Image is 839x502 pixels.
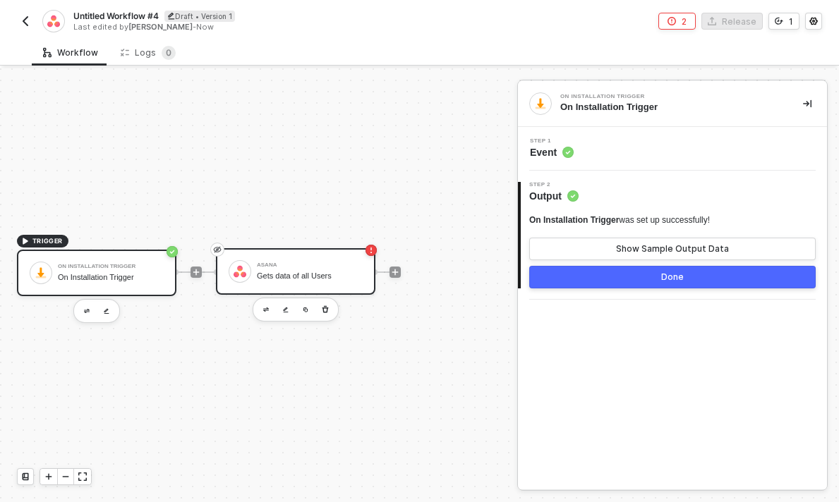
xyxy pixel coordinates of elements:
img: icon [35,267,47,279]
span: icon-play [192,268,200,276]
img: icon [234,265,246,278]
span: icon-minus [61,472,70,481]
div: 1 [789,16,793,27]
span: icon-success-page [167,246,178,257]
button: 2 [658,13,696,30]
div: Workflow [43,47,98,59]
button: edit-cred [98,302,115,319]
div: Step 2Output On Installation Triggerwas set up successfully!Show Sample Output DataDone [518,182,827,288]
div: Last edited by - Now [73,22,418,32]
img: edit-cred [104,308,109,314]
div: Draft • Version 1 [164,11,235,22]
div: was set up successfully! [529,214,710,226]
span: icon-play [21,237,30,245]
img: edit-cred [263,307,269,312]
span: eye-invisible [213,244,222,255]
span: icon-versioning [775,17,783,25]
span: Event [530,145,574,159]
button: edit-cred [277,301,294,318]
sup: 0 [162,46,176,60]
button: edit-cred [258,301,274,318]
div: On Installation Trigger [58,273,164,282]
div: Asana [257,262,363,268]
button: Done [529,266,816,288]
div: Gets data of all Users [257,271,363,281]
span: TRIGGER [32,235,63,247]
div: Done [661,271,684,283]
span: Step 1 [530,138,574,144]
div: Logs [121,46,176,60]
span: icon-expand [78,472,87,481]
img: integration-icon [534,97,547,110]
button: Release [701,13,763,30]
span: Output [529,189,579,203]
div: Step 1Event [518,138,827,159]
img: integration-icon [47,15,59,27]
span: icon-play [44,472,53,481]
button: Show Sample Output Data [529,238,816,260]
img: edit-cred [283,307,289,313]
span: On Installation Trigger [529,215,619,225]
div: On Installation Trigger [560,101,780,114]
span: icon-edit [167,12,175,20]
span: icon-play [391,268,399,276]
div: Show Sample Output Data [616,243,729,255]
span: icon-settings [809,17,818,25]
img: copy-block [303,307,308,312]
img: back [20,16,31,27]
button: 1 [768,13,799,30]
span: Untitled Workflow #4 [73,10,159,22]
span: icon-collapse-right [803,99,811,108]
button: copy-block [297,301,314,318]
span: [PERSON_NAME] [128,22,193,32]
button: edit-cred [78,302,95,319]
div: On Installation Trigger [58,264,164,269]
span: icon-error-page [668,17,676,25]
span: Step 2 [529,182,579,188]
div: On Installation Trigger [560,94,772,99]
img: edit-cred [84,309,90,314]
span: icon-error-page [366,245,377,256]
button: back [17,13,34,30]
div: 2 [682,16,687,27]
